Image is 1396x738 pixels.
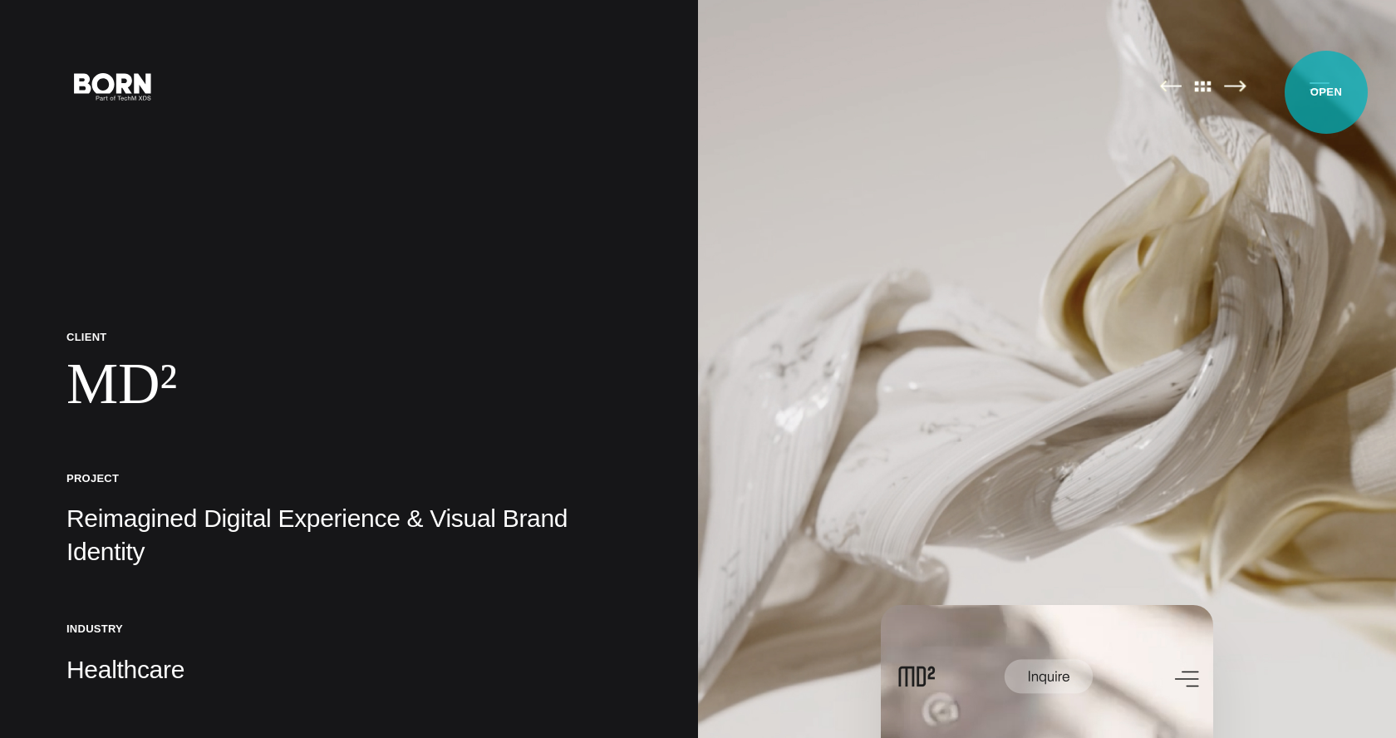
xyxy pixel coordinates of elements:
img: Next Page [1224,80,1246,92]
h5: Project [66,471,632,485]
button: Open [1300,68,1339,103]
img: Previous Page [1159,80,1182,92]
img: All Pages [1186,80,1221,92]
h5: Industry [66,622,632,636]
h1: MD² [66,350,632,418]
p: Healthcare [66,653,632,686]
p: Client [66,330,632,344]
p: Reimagined Digital Experience & Visual Brand Identity [66,502,632,568]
